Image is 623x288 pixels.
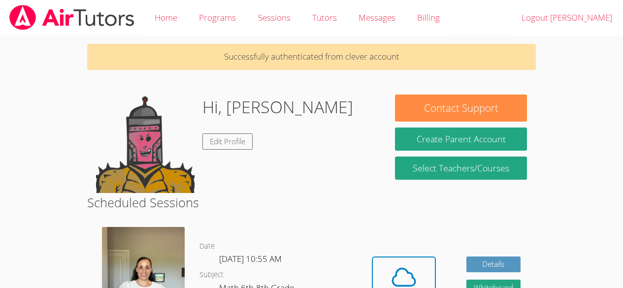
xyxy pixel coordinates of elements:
dt: Subject [199,269,224,281]
a: Select Teachers/Courses [395,157,526,180]
h2: Scheduled Sessions [87,193,536,212]
button: Contact Support [395,95,526,122]
span: [DATE] 10:55 AM [219,253,282,264]
img: airtutors_banner-c4298cdbf04f3fff15de1276eac7730deb9818008684d7c2e4769d2f7ddbe033.png [8,5,135,30]
a: Edit Profile [202,133,253,150]
button: Create Parent Account [395,128,526,151]
img: default.png [96,95,195,193]
dt: Date [199,240,215,253]
h1: Hi, [PERSON_NAME] [202,95,353,120]
a: Details [466,256,521,273]
span: Messages [359,12,395,23]
p: Successfully authenticated from clever account [87,44,536,70]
